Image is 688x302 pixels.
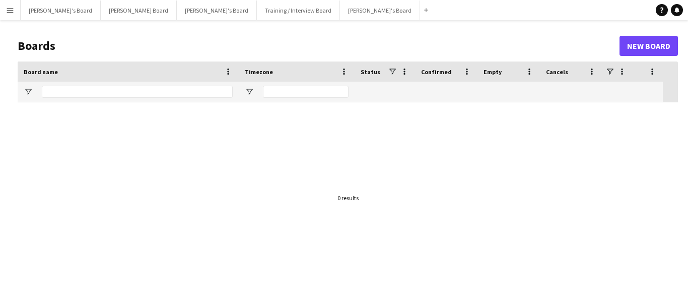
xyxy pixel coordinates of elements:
input: Board name Filter Input [42,86,233,98]
button: [PERSON_NAME]'s Board [177,1,257,20]
span: Board name [24,68,58,76]
span: Timezone [245,68,273,76]
span: Confirmed [421,68,452,76]
span: Cancels [546,68,568,76]
span: Status [361,68,380,76]
button: Open Filter Menu [245,87,254,96]
span: Empty [484,68,502,76]
button: Open Filter Menu [24,87,33,96]
input: Timezone Filter Input [263,86,349,98]
button: [PERSON_NAME]'s Board [21,1,101,20]
button: Training / Interview Board [257,1,340,20]
button: [PERSON_NAME]'s Board [340,1,420,20]
h1: Boards [18,38,620,53]
div: 0 results [337,194,359,202]
a: New Board [620,36,678,56]
button: [PERSON_NAME] Board [101,1,177,20]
